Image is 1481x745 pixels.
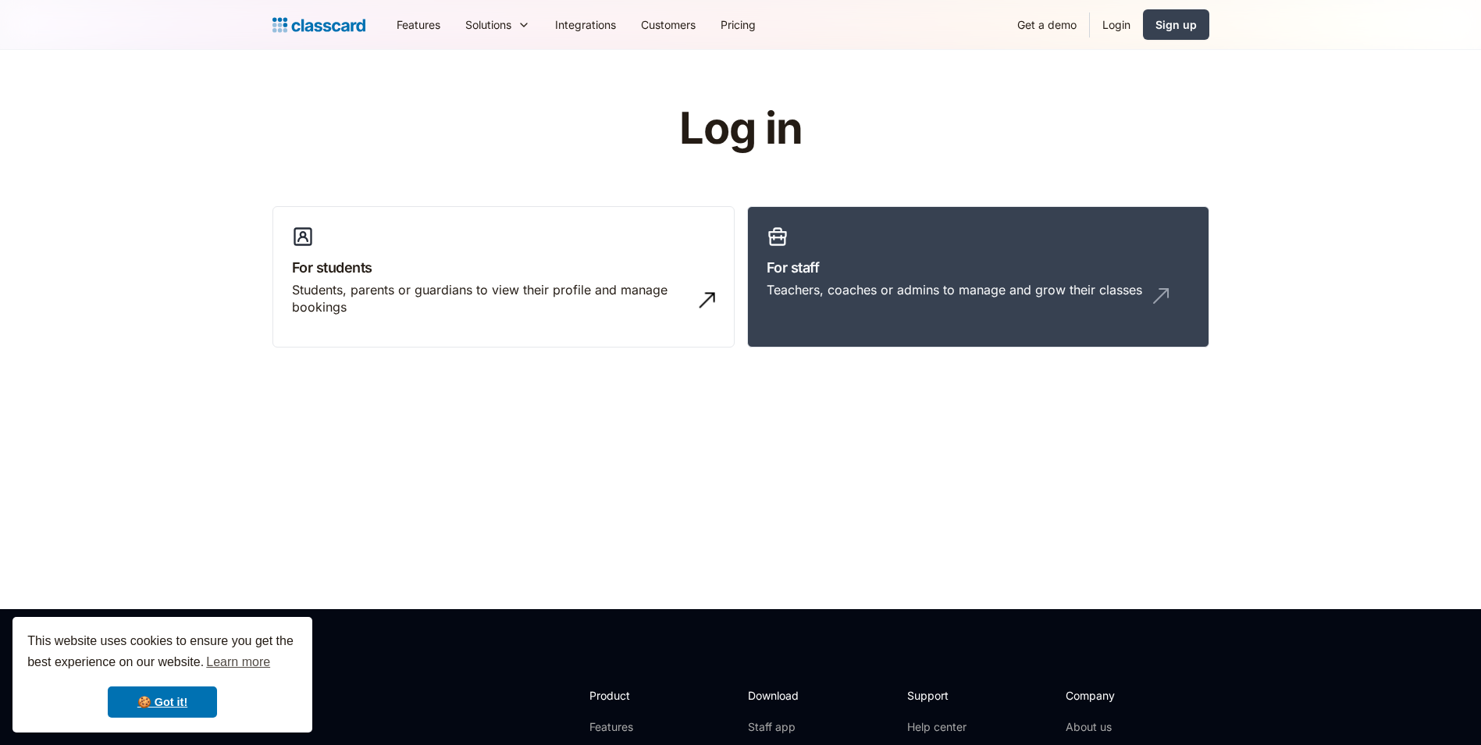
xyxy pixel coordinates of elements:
[1090,7,1143,42] a: Login
[767,257,1190,278] h3: For staff
[1155,16,1197,33] div: Sign up
[292,281,684,316] div: Students, parents or guardians to view their profile and manage bookings
[589,687,673,704] h2: Product
[767,281,1142,298] div: Teachers, coaches or admins to manage and grow their classes
[204,651,272,674] a: learn more about cookies
[1066,719,1169,735] a: About us
[708,7,768,42] a: Pricing
[453,7,543,42] div: Solutions
[589,719,673,735] a: Features
[493,105,988,153] h1: Log in
[1066,687,1169,704] h2: Company
[1143,9,1209,40] a: Sign up
[747,206,1209,348] a: For staffTeachers, coaches or admins to manage and grow their classes
[748,687,812,704] h2: Download
[907,719,970,735] a: Help center
[272,206,735,348] a: For studentsStudents, parents or guardians to view their profile and manage bookings
[108,686,217,718] a: dismiss cookie message
[628,7,708,42] a: Customers
[27,632,297,674] span: This website uses cookies to ensure you get the best experience on our website.
[292,257,715,278] h3: For students
[1005,7,1089,42] a: Get a demo
[272,14,365,36] a: home
[748,719,812,735] a: Staff app
[465,16,511,33] div: Solutions
[384,7,453,42] a: Features
[543,7,628,42] a: Integrations
[907,687,970,704] h2: Support
[12,617,312,733] div: cookieconsent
